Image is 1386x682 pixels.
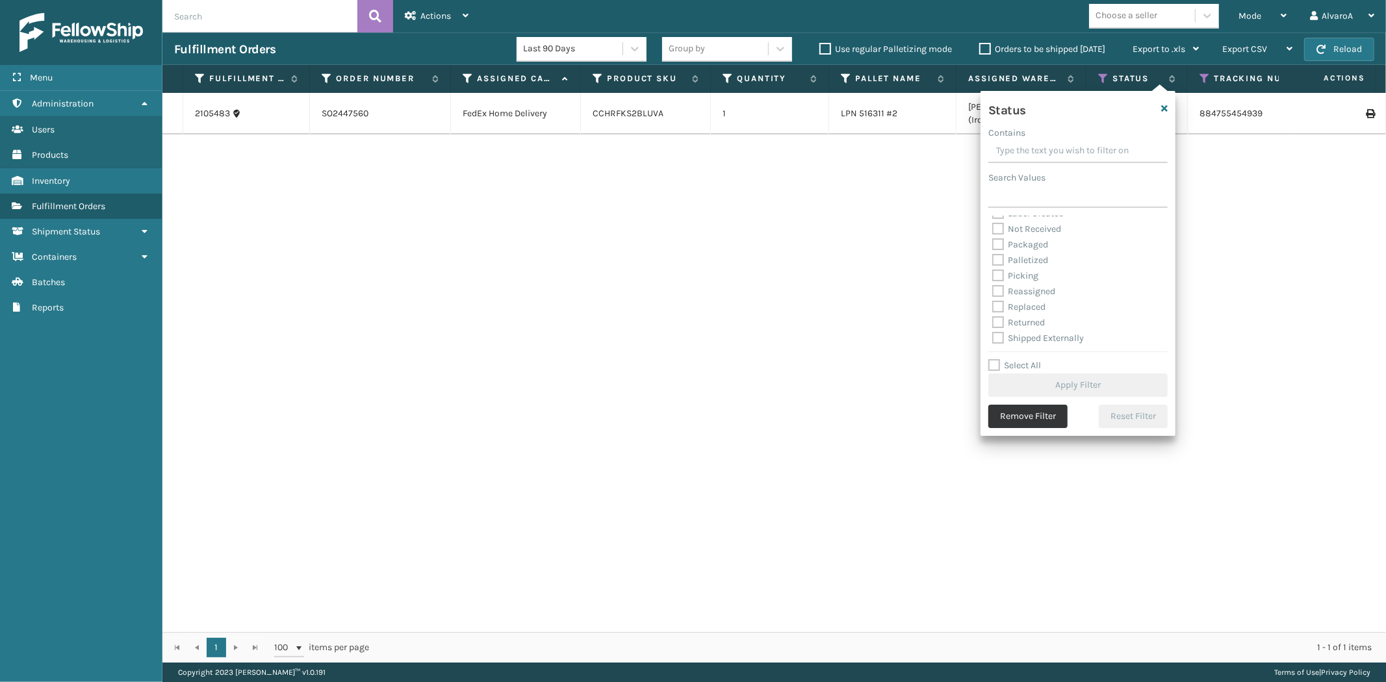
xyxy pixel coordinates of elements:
span: Export CSV [1222,44,1267,55]
span: Actions [1283,68,1373,89]
button: Apply Filter [988,373,1168,397]
a: 884755454939 [1200,108,1263,119]
label: Select All [988,360,1041,371]
a: 2105483 [195,107,230,120]
label: Picking [992,270,1038,281]
td: LPN 516311 #2 [829,93,956,134]
span: Menu [30,72,53,83]
label: Search Values [988,171,1046,184]
a: CCHRFKS2BLUVA [593,108,663,119]
span: Batches [32,277,65,288]
a: Privacy Policy [1321,668,1370,677]
span: Products [32,149,68,160]
label: Returned [992,317,1045,328]
span: Export to .xls [1133,44,1185,55]
label: Assigned Carrier Service [477,73,556,84]
label: Status [1112,73,1162,84]
td: SO2447560 [310,93,451,134]
label: Assigned Warehouse [968,73,1061,84]
h3: Fulfillment Orders [174,42,276,57]
input: Type the text you wish to filter on [988,140,1168,163]
span: Actions [420,10,451,21]
span: Administration [32,98,94,109]
label: Order Number [336,73,426,84]
label: Reassigned [992,286,1055,297]
span: 100 [274,641,294,654]
img: logo [19,13,143,52]
div: Choose a seller [1096,9,1157,23]
h4: Status [988,99,1026,118]
p: Copyright 2023 [PERSON_NAME]™ v 1.0.191 [178,663,326,682]
i: Print Label [1366,109,1374,118]
span: Mode [1238,10,1261,21]
span: items per page [274,638,369,657]
div: Last 90 Days [523,42,624,56]
span: Shipment Status [32,226,100,237]
button: Reset Filter [1099,405,1168,428]
label: Tracking Number [1214,73,1292,84]
label: Pallet Name [855,73,931,84]
label: Palletized [992,255,1048,266]
div: 1 - 1 of 1 items [387,641,1372,654]
label: Contains [988,126,1025,140]
span: Inventory [32,175,70,186]
label: Use regular Palletizing mode [819,44,952,55]
label: Product SKU [607,73,686,84]
td: FedEx Home Delivery [451,93,581,134]
button: Remove Filter [988,405,1068,428]
span: Users [32,124,55,135]
a: Terms of Use [1274,668,1319,677]
span: Containers [32,251,77,262]
label: Packaged [992,239,1048,250]
span: Fulfillment Orders [32,201,105,212]
label: Orders to be shipped [DATE] [979,44,1105,55]
button: Reload [1304,38,1374,61]
label: Quantity [737,73,804,84]
a: 1 [207,638,226,657]
td: 1 [711,93,829,134]
span: Reports [32,302,64,313]
label: Shipped Externally [992,333,1084,344]
div: | [1274,663,1370,682]
label: Not Received [992,223,1061,234]
label: Fulfillment Order Id [209,73,285,84]
div: Group by [669,42,705,56]
td: [PERSON_NAME] (Ironlink Logistics) [956,93,1086,134]
label: Replaced [992,301,1046,312]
